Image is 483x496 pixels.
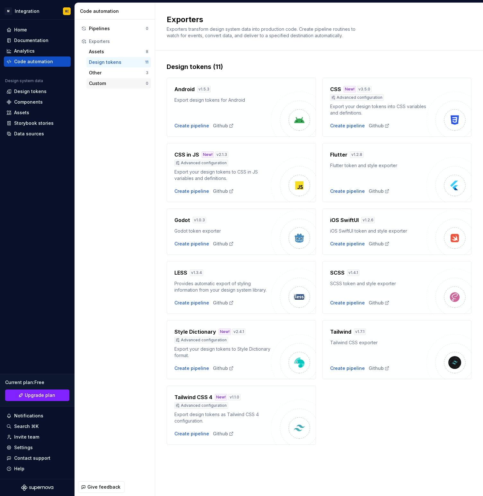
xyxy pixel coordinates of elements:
[213,300,234,306] a: Github
[330,123,365,129] div: Create pipeline
[87,484,120,490] span: Give feedback
[193,217,206,223] div: v 1.0.3
[330,280,427,287] div: SCSS token and style exporter
[146,70,148,75] div: 3
[4,7,12,15] div: M
[14,99,43,105] div: Components
[4,421,71,432] button: Search ⌘K
[330,339,427,346] div: Tailwind CSS exporter
[330,365,365,372] button: Create pipeline
[174,431,209,437] div: Create pipeline
[369,123,390,129] a: Github
[4,464,71,474] button: Help
[228,394,241,400] div: v 1.1.0
[347,269,359,276] div: v 1.4.1
[146,26,148,31] div: 0
[1,4,73,18] button: MIntegrationR(
[344,86,356,92] div: New!
[213,365,234,372] a: Github
[145,60,148,65] div: 11
[86,78,151,89] button: Custom0
[174,85,195,93] h4: Android
[174,188,209,194] button: Create pipeline
[330,216,359,224] h4: iOS SwiftUI
[4,107,71,118] a: Assets
[14,58,53,65] div: Code automation
[174,169,271,182] div: Export your design tokens to CSS in JS variables and definitions.
[215,394,227,400] div: New!
[330,85,341,93] h4: CSS
[330,151,347,158] h4: Flutter
[213,241,234,247] a: Github
[330,103,427,116] div: Export your design tokens into CSS variables and definitions.
[369,188,390,194] div: Github
[330,94,384,101] div: Advanced configuration
[4,411,71,421] button: Notifications
[4,56,71,67] a: Code automation
[330,188,365,194] button: Create pipeline
[213,123,234,129] a: Github
[174,241,209,247] button: Create pipeline
[174,216,190,224] h4: Godot
[369,241,390,247] a: Github
[369,365,390,372] a: Github
[86,47,151,57] button: Assets8
[174,365,209,372] button: Create pipeline
[80,8,152,14] div: Code automation
[4,453,71,463] button: Contact support
[4,86,71,97] a: Design tokens
[354,329,366,335] div: v 1.7.1
[5,78,43,83] div: Design system data
[174,97,271,103] div: Export design tokens for Android
[25,392,55,398] span: Upgrade plan
[14,37,48,44] div: Documentation
[89,59,145,65] div: Design tokens
[21,484,53,491] svg: Supernova Logo
[79,23,151,34] button: Pipelines0
[86,57,151,67] button: Design tokens11
[190,269,203,276] div: v 1.3.4
[5,389,69,401] a: Upgrade plan
[4,118,71,128] a: Storybook stories
[357,86,372,92] div: v 3.5.0
[4,442,71,453] a: Settings
[174,346,271,359] div: Export your design tokens to Style Dictionary format.
[14,88,47,95] div: Design tokens
[167,26,357,38] span: Exporters transform design system data into production code. Create pipeline routines to watch fo...
[202,151,214,158] div: New!
[5,379,69,386] div: Current plan : Free
[14,444,33,451] div: Settings
[4,432,71,442] a: Invite team
[14,27,27,33] div: Home
[350,151,364,158] div: v 1.2.8
[213,431,234,437] a: Github
[89,70,146,76] div: Other
[361,217,375,223] div: v 1.2.6
[89,48,146,55] div: Assets
[14,48,35,54] div: Analytics
[89,38,148,45] div: Exporters
[167,62,471,71] div: Design tokens (11)
[146,81,148,86] div: 0
[330,269,345,277] h4: SCSS
[4,97,71,107] a: Components
[14,423,39,430] div: Search ⌘K
[4,25,71,35] a: Home
[174,337,228,343] div: Advanced configuration
[215,151,228,158] div: v 2.1.3
[232,329,245,335] div: v 2.4.1
[86,68,151,78] button: Other3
